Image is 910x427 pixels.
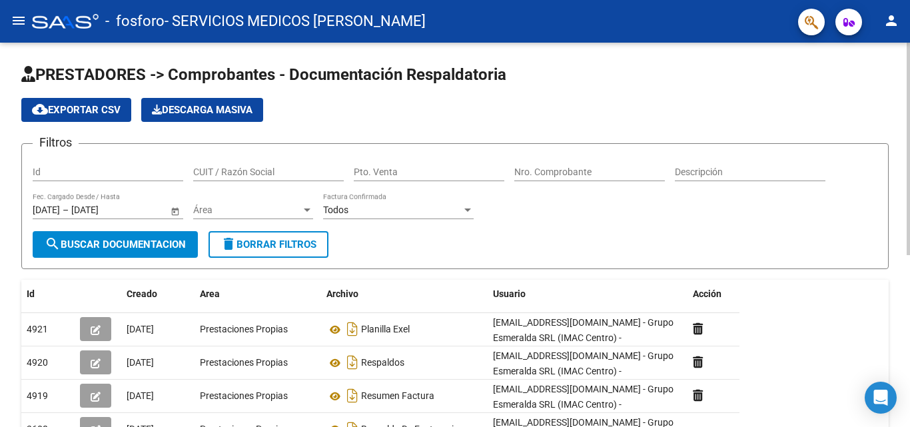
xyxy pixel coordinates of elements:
[168,204,182,218] button: Open calendar
[27,390,48,401] span: 4919
[693,288,721,299] span: Acción
[121,280,195,308] datatable-header-cell: Creado
[883,13,899,29] mat-icon: person
[361,358,404,368] span: Respaldos
[127,324,154,334] span: [DATE]
[105,7,165,36] span: - fosforo
[21,280,75,308] datatable-header-cell: Id
[200,288,220,299] span: Area
[45,236,61,252] mat-icon: search
[21,65,506,84] span: PRESTADORES -> Comprobantes - Documentación Respaldatoria
[687,280,754,308] datatable-header-cell: Acción
[361,391,434,402] span: Resumen Factura
[63,205,69,216] span: –
[488,280,687,308] datatable-header-cell: Usuario
[326,288,358,299] span: Archivo
[27,357,48,368] span: 4920
[11,13,27,29] mat-icon: menu
[71,205,137,216] input: Fecha fin
[165,7,426,36] span: - SERVICIOS MEDICOS [PERSON_NAME]
[27,288,35,299] span: Id
[27,324,48,334] span: 4921
[127,288,157,299] span: Creado
[21,98,131,122] button: Exportar CSV
[323,205,348,215] span: Todos
[127,357,154,368] span: [DATE]
[344,385,361,406] i: Descargar documento
[200,390,288,401] span: Prestaciones Propias
[200,324,288,334] span: Prestaciones Propias
[152,104,252,116] span: Descarga Masiva
[221,236,236,252] mat-icon: delete
[361,324,410,335] span: Planilla Exel
[141,98,263,122] button: Descarga Masiva
[32,104,121,116] span: Exportar CSV
[493,317,674,343] span: [EMAIL_ADDRESS][DOMAIN_NAME] - Grupo Esmeralda SRL (IMAC Centro) -
[321,280,488,308] datatable-header-cell: Archivo
[141,98,263,122] app-download-masive: Descarga masiva de comprobantes (adjuntos)
[493,384,674,410] span: [EMAIL_ADDRESS][DOMAIN_NAME] - Grupo Esmeralda SRL (IMAC Centro) -
[200,357,288,368] span: Prestaciones Propias
[209,231,328,258] button: Borrar Filtros
[865,382,897,414] div: Open Intercom Messenger
[221,238,316,250] span: Borrar Filtros
[33,205,60,216] input: Fecha inicio
[195,280,321,308] datatable-header-cell: Area
[33,231,198,258] button: Buscar Documentacion
[45,238,186,250] span: Buscar Documentacion
[32,101,48,117] mat-icon: cloud_download
[493,350,674,376] span: [EMAIL_ADDRESS][DOMAIN_NAME] - Grupo Esmeralda SRL (IMAC Centro) -
[344,352,361,373] i: Descargar documento
[493,288,526,299] span: Usuario
[193,205,301,216] span: Área
[127,390,154,401] span: [DATE]
[344,318,361,340] i: Descargar documento
[33,133,79,152] h3: Filtros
